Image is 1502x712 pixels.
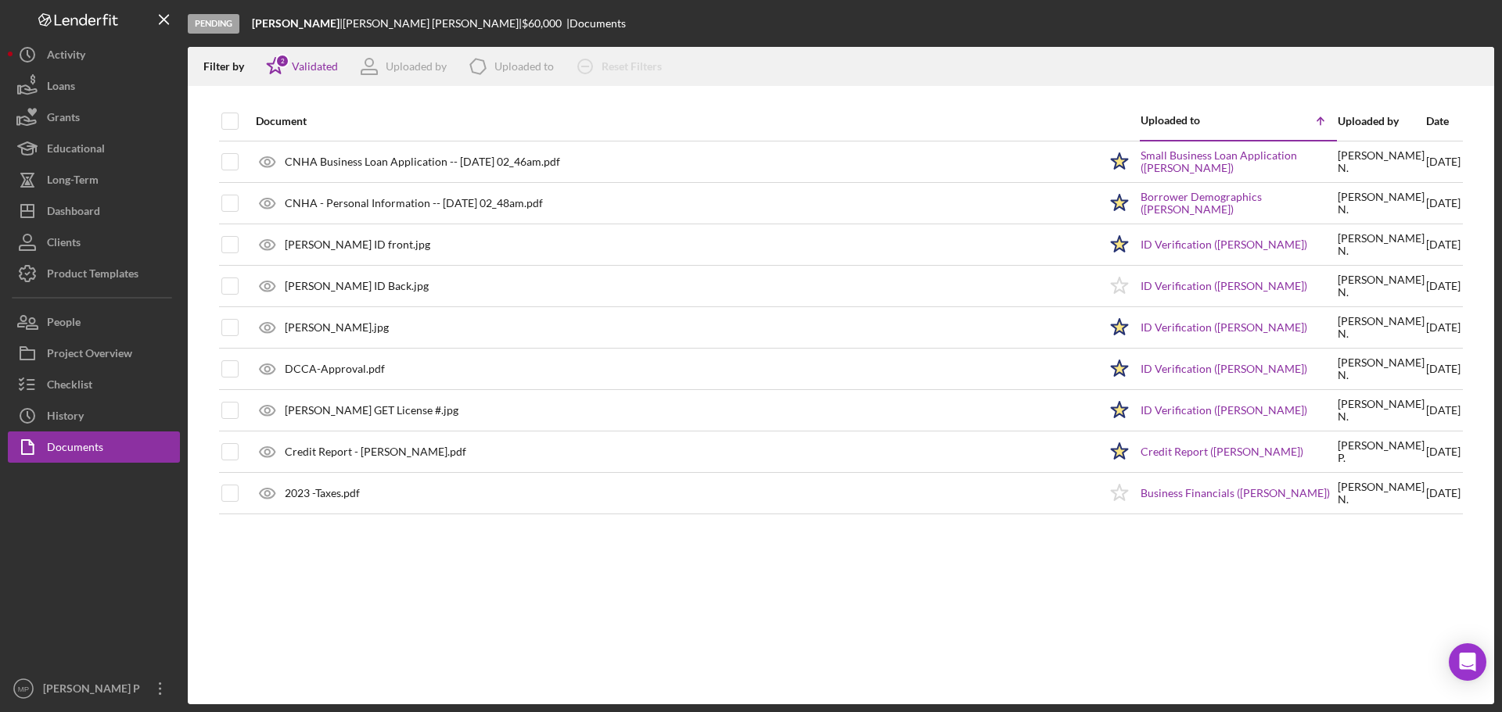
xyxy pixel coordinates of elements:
[602,51,662,82] div: Reset Filters
[47,39,85,74] div: Activity
[1426,349,1461,388] div: [DATE]
[47,338,132,373] div: Project Overview
[343,17,522,30] div: [PERSON_NAME] [PERSON_NAME] |
[1338,315,1425,340] div: [PERSON_NAME] N .
[285,197,543,209] div: CNHA - Personal Information -- [DATE] 02_48am.pdf
[285,487,360,499] div: 2023 -Taxes.pdf
[18,685,29,693] text: MP
[1449,643,1486,681] div: Open Intercom Messenger
[8,39,180,70] button: Activity
[386,60,447,73] div: Uploaded by
[1338,191,1425,216] div: [PERSON_NAME] N .
[1426,142,1461,182] div: [DATE]
[1141,363,1307,375] a: ID Verification ([PERSON_NAME])
[566,17,626,30] div: | Documents
[1426,184,1461,223] div: [DATE]
[1338,439,1425,464] div: [PERSON_NAME] P .
[566,51,677,82] button: Reset Filters
[47,133,105,168] div: Educational
[285,321,389,334] div: [PERSON_NAME].jpg
[1141,238,1307,251] a: ID Verification ([PERSON_NAME])
[47,70,75,106] div: Loans
[39,673,141,708] div: [PERSON_NAME] P
[8,70,180,102] button: Loans
[292,60,338,73] div: Validated
[8,673,180,704] button: MP[PERSON_NAME] P
[8,306,180,338] button: People
[47,227,81,262] div: Clients
[1426,432,1461,471] div: [DATE]
[1141,149,1336,174] a: Small Business Loan Application ([PERSON_NAME])
[1141,404,1307,417] a: ID Verification ([PERSON_NAME])
[252,17,343,30] div: |
[8,133,180,164] button: Educational
[47,164,99,199] div: Long-Term
[1141,280,1307,292] a: ID Verification ([PERSON_NAME])
[8,431,180,463] button: Documents
[47,258,138,293] div: Product Templates
[1141,321,1307,334] a: ID Verification ([PERSON_NAME])
[47,431,103,467] div: Documents
[285,156,560,168] div: CNHA Business Loan Application -- [DATE] 02_46am.pdf
[1426,267,1461,306] div: [DATE]
[47,400,84,435] div: History
[1426,391,1461,430] div: [DATE]
[285,445,466,458] div: Credit Report - [PERSON_NAME].pdf
[1338,149,1425,174] div: [PERSON_NAME] N .
[8,369,180,400] button: Checklist
[8,227,180,258] button: Clients
[494,60,554,73] div: Uploaded to
[8,164,180,195] button: Long-Term
[1338,115,1425,127] div: Uploaded by
[8,195,180,227] button: Dashboard
[1141,487,1330,499] a: Business Financials ([PERSON_NAME])
[252,16,340,30] b: [PERSON_NAME]
[1338,232,1425,257] div: [PERSON_NAME] N .
[203,60,256,73] div: Filter by
[47,306,81,342] div: People
[1141,114,1238,127] div: Uploaded to
[188,14,239,34] div: Pending
[1141,191,1336,216] a: Borrower Demographics ([PERSON_NAME])
[1338,398,1425,423] div: [PERSON_NAME] N .
[1141,445,1303,458] a: Credit Report ([PERSON_NAME])
[256,115,1098,127] div: Document
[8,258,180,289] button: Product Templates
[1426,115,1461,127] div: Date
[1338,356,1425,381] div: [PERSON_NAME] N .
[8,338,180,369] button: Project Overview
[1426,308,1461,347] div: [DATE]
[275,54,289,68] div: 2
[285,363,385,375] div: DCCA-Approval.pdf
[1338,481,1425,506] div: [PERSON_NAME] N .
[285,404,458,417] div: [PERSON_NAME] GET License #.jpg
[47,102,80,137] div: Grants
[1426,225,1461,264] div: [DATE]
[285,238,430,251] div: [PERSON_NAME] ID front.jpg
[1338,274,1425,299] div: [PERSON_NAME] N .
[8,102,180,133] button: Grants
[47,369,92,404] div: Checklist
[47,195,100,231] div: Dashboard
[285,280,429,292] div: [PERSON_NAME] ID Back.jpg
[1426,474,1461,513] div: [DATE]
[8,400,180,431] button: History
[522,16,562,30] span: $60,000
